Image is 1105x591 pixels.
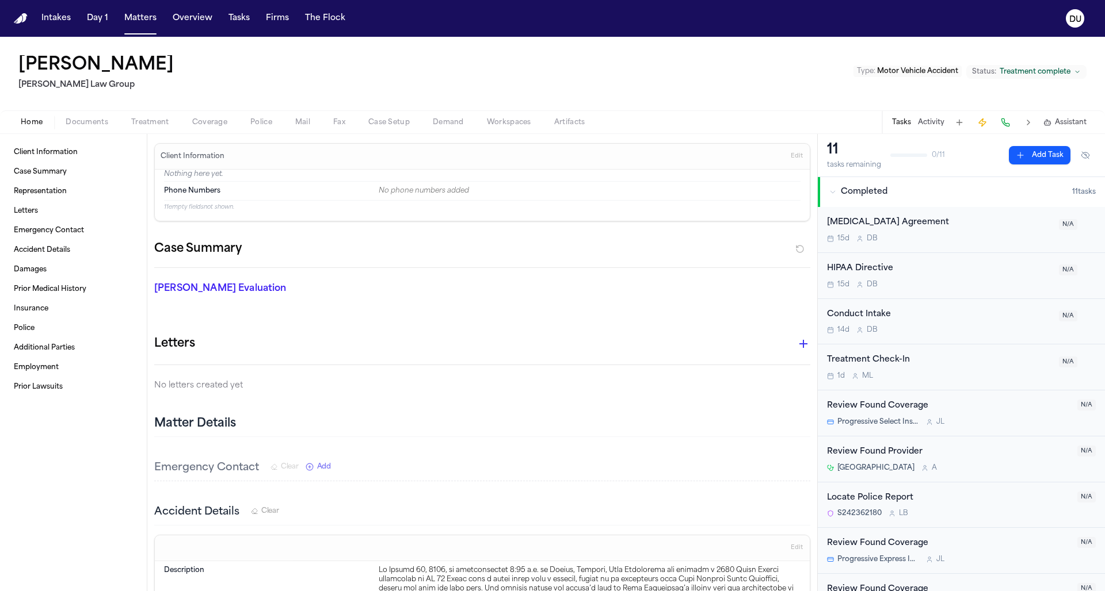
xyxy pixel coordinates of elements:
[1009,146,1070,164] button: Add Task
[251,506,279,516] button: Clear Accident Details
[787,539,806,557] button: Edit
[18,55,174,76] button: Edit matter name
[853,66,962,77] button: Edit Type: Motor Vehicle Accident
[837,371,845,381] span: 1d
[837,325,849,335] span: 14d
[18,55,174,76] h1: [PERSON_NAME]
[9,339,138,357] a: Additional Parties
[1059,219,1077,230] span: N/A
[261,8,294,29] button: Firms
[192,118,227,127] span: Coverage
[9,163,138,181] a: Case Summary
[120,8,161,29] button: Matters
[333,118,345,127] span: Fax
[1072,187,1096,197] span: 11 task s
[37,8,75,29] button: Intakes
[966,65,1087,79] button: Change status from Treatment complete
[818,482,1105,528] div: Open task: Locate Police Report
[837,280,849,289] span: 15d
[827,308,1052,321] div: Conduct Intake
[818,390,1105,436] div: Open task: Review Found Coverage
[9,260,138,279] a: Damages
[841,186,887,198] span: Completed
[18,78,178,92] h2: [PERSON_NAME] Law Group
[306,462,331,471] button: Add New
[82,8,113,29] button: Day 1
[14,265,47,274] span: Damages
[862,371,873,381] span: M L
[837,555,919,564] span: Progressive Express Insurance Company
[791,152,803,160] span: Edit
[433,118,464,127] span: Demand
[787,147,806,166] button: Edit
[154,460,259,476] h3: Emergency Contact
[867,234,878,243] span: D B
[1043,118,1087,127] button: Assistant
[14,148,78,157] span: Client Information
[827,262,1052,275] div: HIPAA Directive
[14,324,35,333] span: Police
[9,221,138,240] a: Emergency Contact
[1077,400,1096,410] span: N/A
[877,68,958,75] span: Motor Vehicle Accident
[9,143,138,162] a: Client Information
[154,504,239,520] h3: Accident Details
[14,304,48,313] span: Insurance
[131,118,169,127] span: Treatment
[1077,446,1096,456] span: N/A
[936,417,944,427] span: J L
[818,253,1105,299] div: Open task: HIPAA Directive
[9,378,138,396] a: Prior Lawsuits
[158,152,227,161] h3: Client Information
[224,8,254,29] button: Tasks
[818,207,1105,253] div: Open task: Retainer Agreement
[1077,492,1096,502] span: N/A
[827,141,881,159] div: 11
[14,206,38,216] span: Letters
[154,240,242,258] h2: Case Summary
[554,118,585,127] span: Artifacts
[14,363,59,372] span: Employment
[9,182,138,201] a: Representation
[936,555,944,564] span: J L
[154,379,810,393] p: No letters created yet
[827,400,1070,413] div: Review Found Coverage
[932,151,945,160] span: 0 / 11
[379,186,801,195] div: No phone numbers added
[827,216,1052,229] div: [MEDICAL_DATA] Agreement
[66,118,108,127] span: Documents
[9,280,138,298] a: Prior Medical History
[154,416,236,432] h2: Matter Details
[818,436,1105,482] div: Open task: Review Found Provider
[164,170,801,181] p: Nothing here yet.
[827,537,1070,550] div: Review Found Coverage
[818,528,1105,574] div: Open task: Review Found Coverage
[281,462,299,471] span: Clear
[1059,310,1077,321] span: N/A
[487,118,531,127] span: Workspaces
[867,280,878,289] span: D B
[368,118,410,127] span: Case Setup
[168,8,217,29] button: Overview
[300,8,350,29] button: The Flock
[818,299,1105,345] div: Open task: Conduct Intake
[14,285,86,294] span: Prior Medical History
[827,446,1070,459] div: Review Found Provider
[154,282,364,295] p: [PERSON_NAME] Evaluation
[818,344,1105,390] div: Open task: Treatment Check-In
[14,13,28,24] img: Finch Logo
[1075,146,1096,164] button: Hide completed tasks (⌘⇧H)
[997,114,1013,131] button: Make a Call
[837,509,882,518] span: S242362180
[1059,264,1077,275] span: N/A
[164,203,801,212] p: 11 empty fields not shown.
[1059,356,1077,367] span: N/A
[899,509,908,518] span: L B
